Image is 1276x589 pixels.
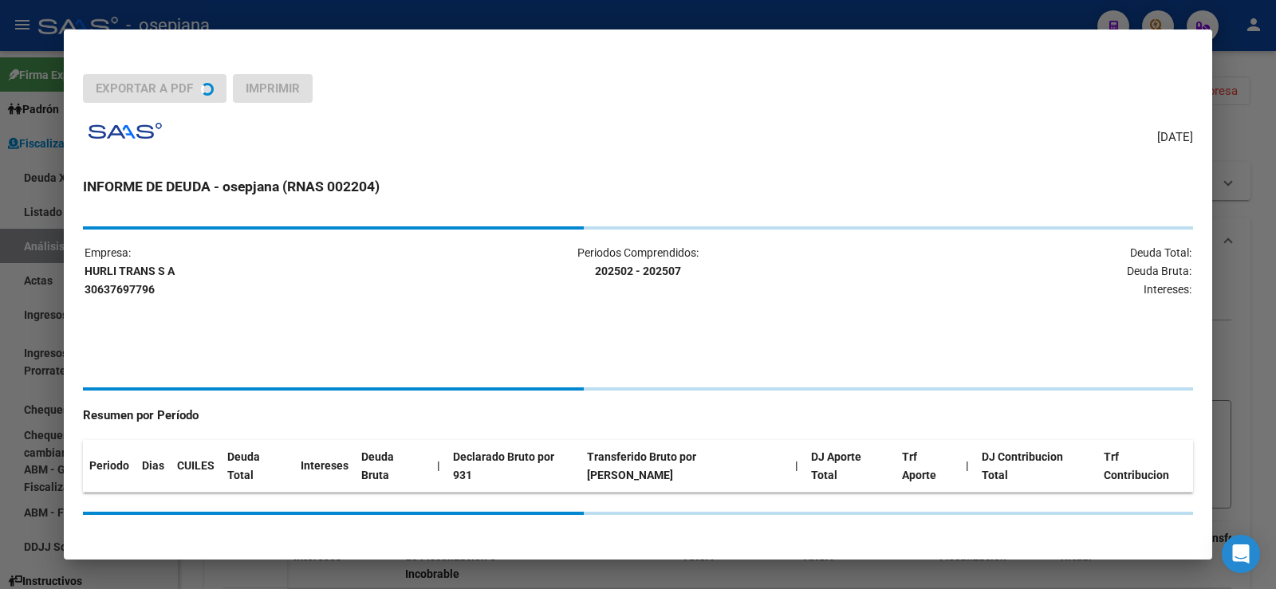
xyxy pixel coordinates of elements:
th: DJ Aporte Total [805,440,896,493]
h4: Resumen por Período [83,406,1193,425]
th: Periodo [83,440,136,493]
th: Trf Contribucion [1097,440,1193,493]
th: Trf Aporte [896,440,960,493]
button: Exportar a PDF [83,74,226,103]
p: Periodos Comprendidos: [454,244,821,281]
th: Deuda Bruta [355,440,430,493]
h3: INFORME DE DEUDA - osepjana (RNAS 002204) [83,176,1193,197]
th: | [789,440,805,493]
th: | [431,440,447,493]
th: Intereses [294,440,355,493]
p: Empresa: [85,244,452,298]
th: Transferido Bruto por [PERSON_NAME] [581,440,789,493]
th: Dias [136,440,171,493]
strong: 202502 - 202507 [595,265,681,277]
strong: HURLI TRANS S A 30637697796 [85,265,175,296]
p: Deuda Total: Deuda Bruta: Intereses: [824,244,1191,298]
th: CUILES [171,440,221,493]
th: Deuda Total [221,440,294,493]
th: | [959,440,975,493]
button: Imprimir [233,74,313,103]
th: DJ Contribucion Total [975,440,1097,493]
span: [DATE] [1157,128,1193,147]
div: Open Intercom Messenger [1222,535,1260,573]
th: Declarado Bruto por 931 [447,440,581,493]
span: Exportar a PDF [96,81,193,96]
span: Imprimir [246,81,300,96]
